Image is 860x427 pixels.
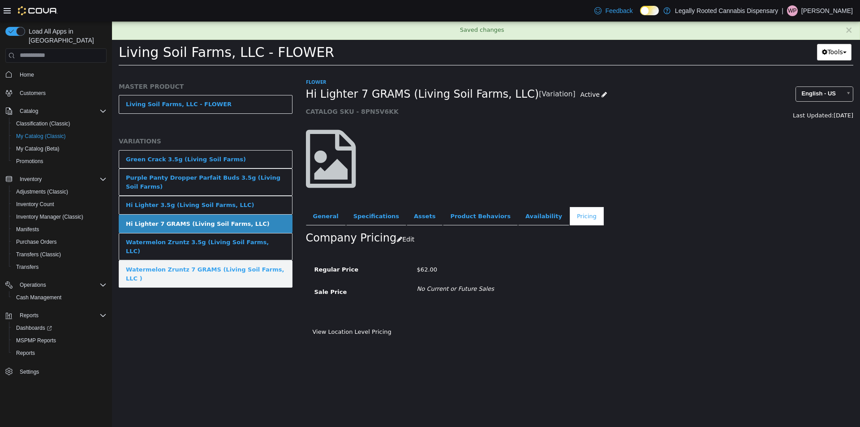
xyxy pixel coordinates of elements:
button: Home [2,68,110,81]
div: Watermelon Zruntz 3.5g (Living Soil Farms, LLC) [14,216,173,234]
a: Customers [16,88,49,99]
span: Operations [16,280,107,290]
span: Reports [16,349,35,357]
span: Classification (Classic) [13,118,107,129]
div: Watermelon Zruntz 7 GRAMS (Living Soil Farms, LLC ) [14,244,173,261]
a: Classification (Classic) [13,118,74,129]
button: Edit [284,210,307,226]
div: Green Crack 3.5g (Living Soil Farms) [14,134,134,142]
span: Last Updated: [681,91,722,97]
span: My Catalog (Beta) [16,145,60,152]
button: Operations [2,279,110,291]
a: Product Behaviors [331,185,406,204]
span: MSPMP Reports [13,335,107,346]
a: My Catalog (Classic) [13,131,69,142]
span: Feedback [605,6,632,15]
a: English - US [684,65,741,80]
span: Home [16,69,107,80]
span: Manifests [13,224,107,235]
button: My Catalog (Beta) [9,142,110,155]
span: Inventory Count [13,199,107,210]
a: MSPMP Reports [13,335,60,346]
button: Cash Management [9,291,110,304]
p: | [782,5,783,16]
button: Inventory [16,174,45,185]
button: × [733,4,741,13]
span: Classification (Classic) [16,120,70,127]
span: Catalog [16,106,107,116]
span: Promotions [13,156,107,167]
span: Sale Price [202,267,235,274]
span: My Catalog (Beta) [13,143,107,154]
div: Hi Lighter 3.5g (Living Soil Farms, LLC) [14,179,142,188]
span: Reports [13,348,107,358]
a: Manifests [13,224,43,235]
span: [DATE] [722,91,741,97]
button: Catalog [16,106,42,116]
a: Settings [16,367,43,377]
span: Inventory Manager (Classic) [16,213,83,220]
span: Settings [20,368,39,375]
h2: Company Pricing [194,210,285,224]
a: Purchase Orders [13,237,60,247]
button: Catalog [2,105,110,117]
span: Transfers (Classic) [13,249,107,260]
div: Hi Lighter 7 GRAMS (Living Soil Farms, LLC) [14,198,158,207]
span: Inventory [16,174,107,185]
span: Inventory Count [16,201,54,208]
a: Reports [13,348,39,358]
a: Home [16,69,38,80]
button: Promotions [9,155,110,168]
button: Inventory [2,173,110,185]
a: Dashboards [13,323,56,333]
span: $62.00 [305,245,326,251]
span: My Catalog (Classic) [13,131,107,142]
span: Customers [20,90,46,97]
h5: MASTER PRODUCT [7,61,181,69]
span: Transfers (Classic) [16,251,61,258]
span: Dashboards [16,324,52,332]
span: Adjustments (Classic) [13,186,107,197]
span: Cash Management [16,294,61,301]
span: Purchase Orders [16,238,57,246]
button: Manifests [9,223,110,236]
h5: VARIATIONS [7,116,181,124]
span: Operations [20,281,46,289]
button: MSPMP Reports [9,334,110,347]
button: Settings [2,365,110,378]
span: Settings [16,366,107,377]
a: View Location Level Pricing [201,307,279,314]
button: Transfers [9,261,110,273]
span: Transfers [13,262,107,272]
a: Living Soil Farms, LLC - FLOWER [7,73,181,92]
span: Load All Apps in [GEOGRAPHIC_DATA] [25,27,107,45]
span: English - US [684,65,729,79]
button: Transfers (Classic) [9,248,110,261]
span: Adjustments (Classic) [16,188,68,195]
p: Legally Rooted Cannabis Dispensary [675,5,778,16]
a: Feedback [591,2,636,20]
div: Purple Panty Dropper Parfait Buds 3.5g (Living Soil Farms) [14,152,173,169]
a: Flower [194,57,214,64]
span: Reports [20,312,39,319]
span: Customers [16,87,107,99]
button: Reports [16,310,42,321]
a: Dashboards [9,322,110,334]
a: General [194,185,234,204]
button: Inventory Manager (Classic) [9,211,110,223]
span: Promotions [16,158,43,165]
button: Customers [2,86,110,99]
span: Inventory Manager (Classic) [13,211,107,222]
button: Reports [2,309,110,322]
button: Classification (Classic) [9,117,110,130]
button: My Catalog (Classic) [9,130,110,142]
span: Regular Price [202,245,246,251]
button: Operations [16,280,50,290]
img: Cova [18,6,58,15]
a: Inventory Count [13,199,58,210]
small: [Variation] [427,69,463,77]
span: Active [469,69,488,77]
h5: CATALOG SKU - 8PN5V6KK [194,86,601,94]
button: Purchase Orders [9,236,110,248]
a: Adjustments (Classic) [13,186,72,197]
